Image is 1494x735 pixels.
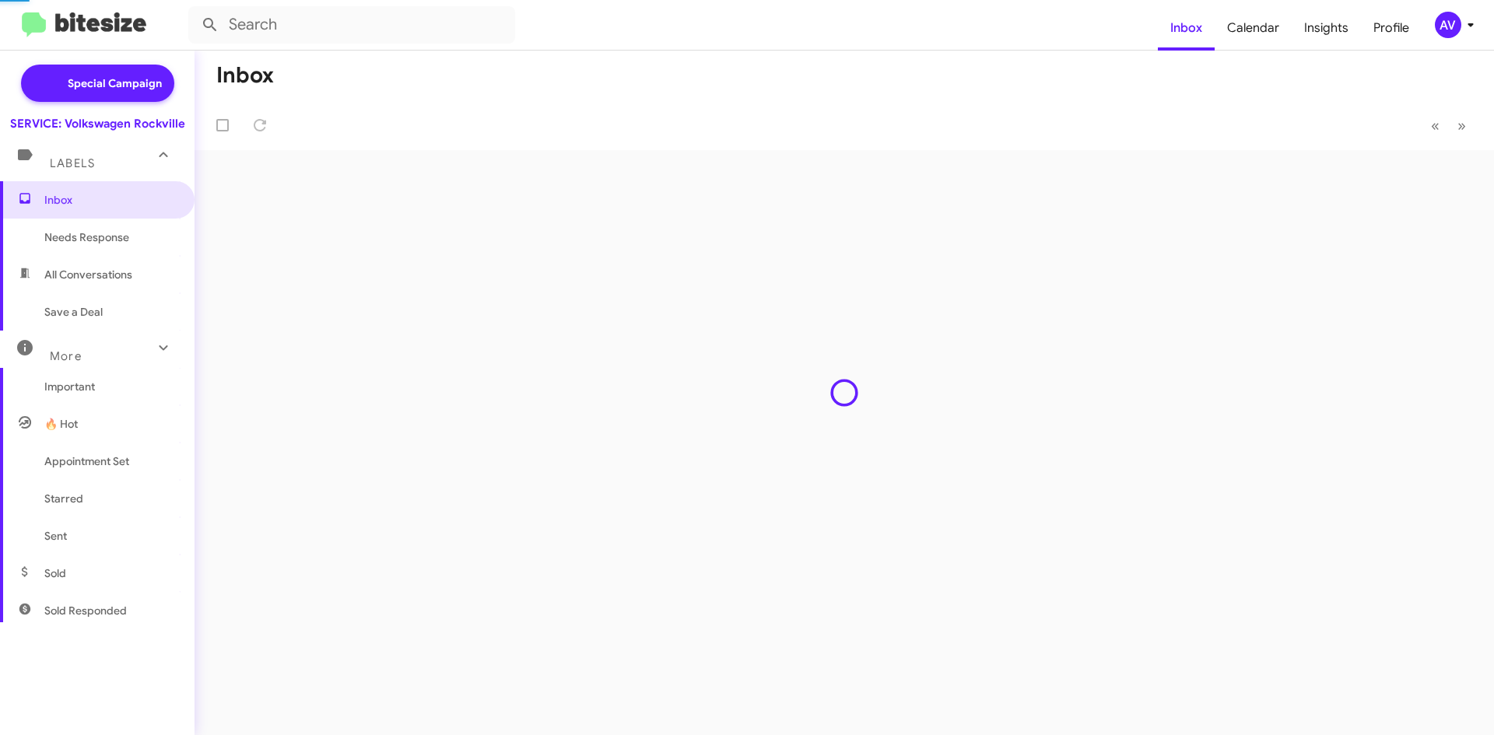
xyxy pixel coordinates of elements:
span: Special Campaign [68,75,162,91]
span: Sold [44,565,66,581]
nav: Page navigation example [1422,110,1475,142]
button: Next [1448,110,1475,142]
a: Profile [1361,5,1422,51]
input: Search [188,6,515,44]
span: 🔥 Hot [44,416,78,432]
span: Appointment Set [44,453,129,469]
span: All Conversations [44,267,132,282]
a: Calendar [1215,5,1292,51]
span: « [1431,116,1440,135]
span: Starred [44,491,83,506]
span: Labels [50,156,95,170]
a: Insights [1292,5,1361,51]
span: Save a Deal [44,304,103,320]
span: Sent [44,528,67,544]
span: » [1457,116,1466,135]
a: Special Campaign [21,65,174,102]
span: Inbox [44,192,177,208]
button: AV [1422,12,1477,38]
span: Sold Responded [44,603,127,618]
span: More [50,349,82,363]
span: Important [44,379,177,394]
button: Previous [1422,110,1449,142]
span: Needs Response [44,229,177,245]
a: Inbox [1158,5,1215,51]
div: SERVICE: Volkswagen Rockville [10,116,185,131]
h1: Inbox [216,63,274,88]
div: AV [1435,12,1461,38]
